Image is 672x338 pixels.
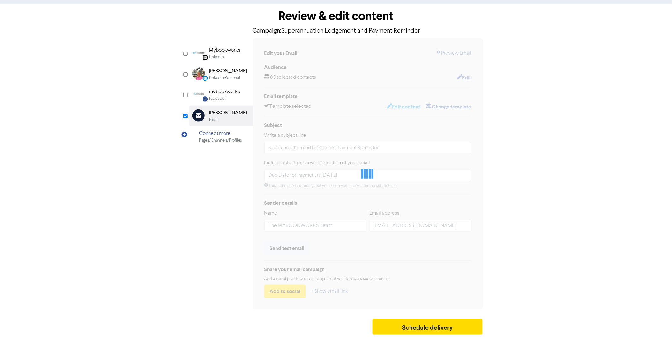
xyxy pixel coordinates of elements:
[209,117,218,123] div: Email
[373,319,483,335] button: Schedule delivery
[199,130,242,137] div: Connect more
[209,96,226,102] div: Facebook
[209,67,247,75] div: [PERSON_NAME]
[189,106,253,126] div: [PERSON_NAME]Email
[189,9,483,24] h1: Review & edit content
[189,84,253,105] div: Facebook mybookworksFacebook
[192,88,205,101] img: Facebook
[640,307,672,338] iframe: Chat Widget
[199,137,242,143] div: Pages/Channels/Profiles
[189,43,253,64] div: Linkedin MybookworksLinkedIn
[209,54,224,60] div: LinkedIn
[192,67,205,80] img: LinkedinPersonal
[189,126,253,147] div: Connect morePages/Channels/Profiles
[189,26,483,36] p: Campaign: Superannuation Lodgement and Payment Reminder
[192,47,205,59] img: Linkedin
[209,47,240,54] div: Mybookworks
[189,64,253,84] div: LinkedinPersonal [PERSON_NAME]LinkedIn Personal
[209,109,247,117] div: [PERSON_NAME]
[209,88,240,96] div: mybookworks
[209,75,240,81] div: LinkedIn Personal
